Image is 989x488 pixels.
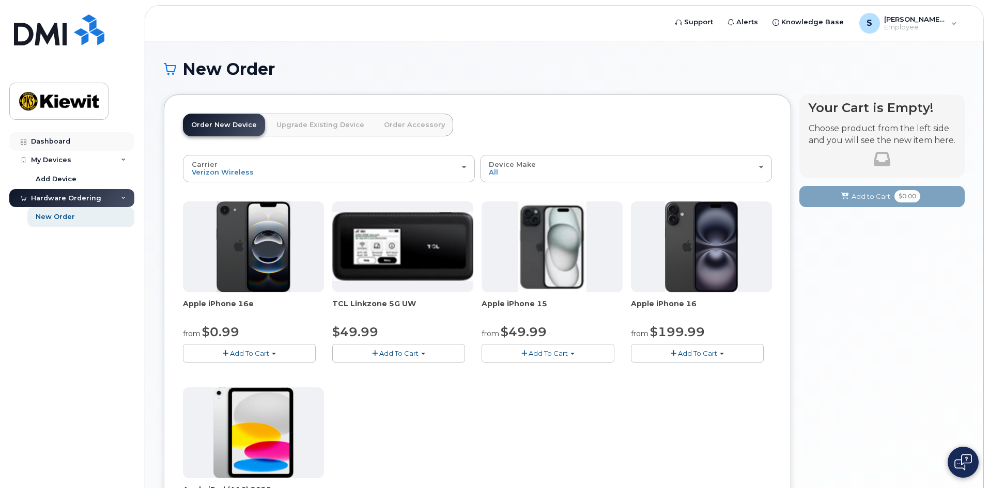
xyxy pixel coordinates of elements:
p: Choose product from the left side and you will see the new item here. [809,123,955,147]
img: Open chat [954,454,972,470]
h4: Your Cart is Empty! [809,101,955,115]
img: iphone16e.png [217,201,291,292]
button: Add to Cart $0.00 [799,186,965,207]
span: Add to Cart [852,192,890,201]
button: Carrier Verizon Wireless [183,155,475,182]
button: Add To Cart [183,344,316,362]
button: Device Make All [480,155,772,182]
div: Apple iPhone 15 [482,298,623,319]
img: iphone15.jpg [518,201,586,292]
small: from [631,329,648,338]
a: Order New Device [183,114,265,136]
h1: New Order [164,60,965,78]
div: TCL Linkzone 5G UW [332,298,473,319]
button: Add To Cart [332,344,465,362]
img: linkzone5g.png [332,212,473,280]
span: Add To Cart [379,349,419,357]
a: Upgrade Existing Device [268,114,373,136]
span: $0.00 [894,190,920,202]
span: Device Make [489,160,536,168]
span: Add To Cart [529,349,568,357]
span: Add To Cart [230,349,269,357]
span: $49.99 [332,324,378,339]
span: Carrier [192,160,218,168]
div: Apple iPhone 16e [183,298,324,319]
button: Add To Cart [631,344,764,362]
img: ipad_11.png [213,387,293,478]
small: from [183,329,200,338]
span: Verizon Wireless [192,168,254,176]
span: $49.99 [501,324,547,339]
small: from [482,329,499,338]
img: iphone_16_plus.png [665,201,738,292]
div: Apple iPhone 16 [631,298,772,319]
span: All [489,168,498,176]
a: Order Accessory [376,114,453,136]
span: $199.99 [650,324,705,339]
span: Add To Cart [678,349,717,357]
span: $0.99 [202,324,239,339]
button: Add To Cart [482,344,614,362]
